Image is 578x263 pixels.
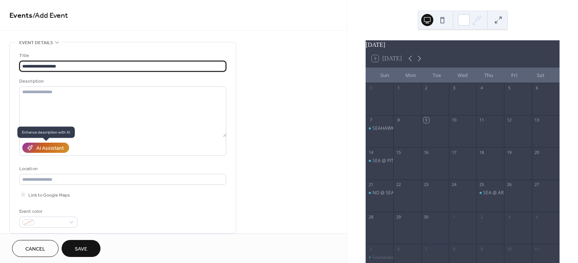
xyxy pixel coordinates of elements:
[451,149,457,155] div: 17
[19,77,225,85] div: Description
[19,165,225,173] div: Location
[506,117,512,123] div: 12
[396,149,401,155] div: 15
[366,40,559,49] div: [DATE]
[372,68,398,83] div: Sun
[451,214,457,220] div: 1
[451,85,457,91] div: 3
[479,149,484,155] div: 18
[476,68,502,83] div: Thu
[506,182,512,188] div: 26
[479,85,484,91] div: 4
[19,39,53,47] span: Event details
[423,85,429,91] div: 2
[75,245,87,253] span: Save
[368,85,374,91] div: 31
[368,214,374,220] div: 28
[32,8,68,23] span: / Add Event
[534,117,540,123] div: 13
[534,214,540,220] div: 4
[368,182,374,188] div: 21
[372,254,427,261] div: Seahawks vs. Buccaneers
[534,182,540,188] div: 27
[423,149,429,155] div: 16
[483,190,505,196] div: SEA @ ARI
[372,125,434,132] div: SEAHAWKS SEASON OPENER
[366,125,393,132] div: SEAHAWKS SEASON OPENER
[396,117,401,123] div: 8
[423,182,429,188] div: 23
[19,52,225,60] div: Title
[25,245,45,253] span: Cancel
[479,214,484,220] div: 2
[527,68,553,83] div: Sat
[506,214,512,220] div: 3
[423,214,429,220] div: 30
[17,127,75,138] span: Enhance description with AI
[534,246,540,252] div: 11
[451,182,457,188] div: 24
[534,85,540,91] div: 6
[450,68,476,83] div: Wed
[506,85,512,91] div: 5
[423,246,429,252] div: 7
[423,117,429,123] div: 9
[372,158,396,164] div: SEA @ PITT
[396,182,401,188] div: 22
[479,246,484,252] div: 9
[479,182,484,188] div: 25
[9,8,32,23] a: Events
[19,208,76,215] div: Event color
[451,246,457,252] div: 8
[396,214,401,220] div: 29
[366,158,393,164] div: SEA @ PITT
[12,240,59,257] button: Cancel
[396,246,401,252] div: 6
[22,143,69,153] button: AI Assistant
[502,68,528,83] div: Fri
[506,246,512,252] div: 10
[36,145,64,152] div: AI Assistant
[398,68,424,83] div: Mon
[479,117,484,123] div: 11
[368,117,374,123] div: 7
[62,240,100,257] button: Save
[534,149,540,155] div: 20
[366,190,393,196] div: NO @ SEA
[396,85,401,91] div: 1
[506,149,512,155] div: 19
[451,117,457,123] div: 10
[366,254,393,261] div: Seahawks vs. Buccaneers
[476,190,504,196] div: SEA @ ARI
[423,68,450,83] div: Tue
[368,246,374,252] div: 5
[372,190,394,196] div: NO @ SEA
[368,149,374,155] div: 14
[28,191,70,199] span: Link to Google Maps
